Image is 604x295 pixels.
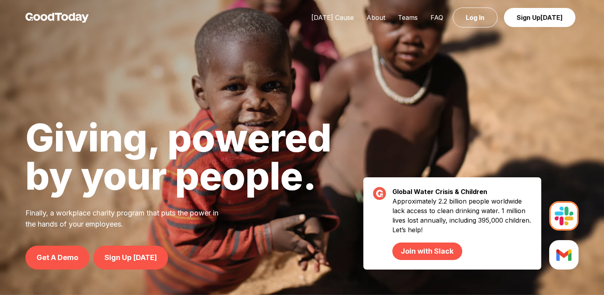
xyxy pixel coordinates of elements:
[424,14,450,21] a: FAQ
[504,8,575,27] a: Sign Up[DATE]
[360,14,392,21] a: About
[25,118,332,195] h1: Giving, powered by your people.
[93,246,168,270] a: Sign Up [DATE]
[392,196,532,260] p: Approximately 2.2 billion people worldwide lack access to clean drinking water. 1 million lives l...
[25,208,229,230] p: Finally, a workplace charity program that puts the power in the hands of your employees.
[25,13,89,23] img: GoodToday
[392,14,424,21] a: Teams
[392,243,462,260] a: Join with Slack
[549,240,579,270] img: Slack
[25,246,89,270] a: Get A Demo
[392,188,487,196] strong: Global Water Crisis & Children
[305,14,360,21] a: [DATE] Cause
[453,8,498,27] a: Log In
[540,14,563,21] span: [DATE]
[549,201,579,231] img: Slack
